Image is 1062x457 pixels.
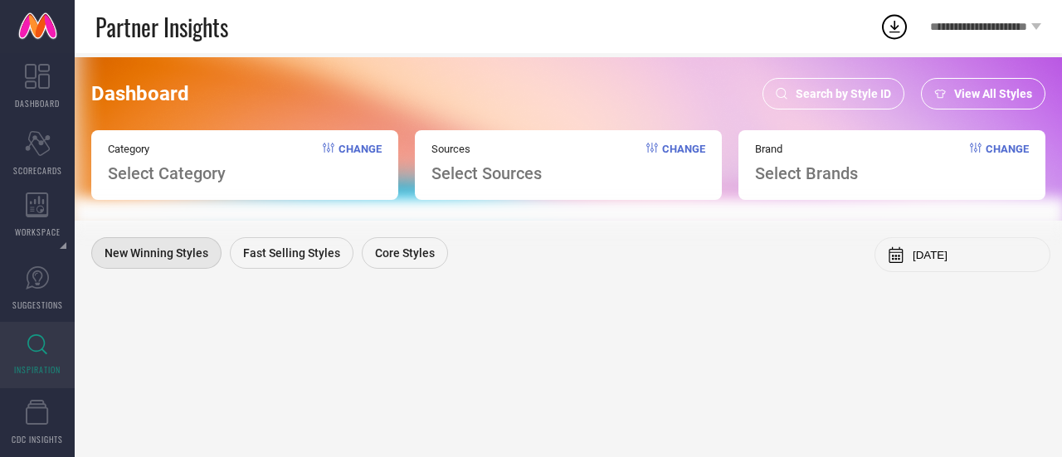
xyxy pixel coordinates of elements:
span: Partner Insights [95,10,228,44]
span: INSPIRATION [14,363,61,376]
span: WORKSPACE [15,226,61,238]
span: CDC INSIGHTS [12,433,63,445]
span: Brand [755,143,858,155]
span: View All Styles [954,87,1032,100]
span: Select Sources [431,163,542,183]
span: Select Category [108,163,226,183]
span: Select Brands [755,163,858,183]
span: SCORECARDS [13,164,62,177]
span: Change [339,143,382,183]
span: Dashboard [91,82,189,105]
span: Sources [431,143,542,155]
input: Select month [913,249,1037,261]
span: Change [986,143,1029,183]
span: Core Styles [375,246,435,260]
span: DASHBOARD [15,97,60,109]
span: SUGGESTIONS [12,299,63,311]
span: Search by Style ID [796,87,891,100]
span: New Winning Styles [105,246,208,260]
div: Open download list [879,12,909,41]
span: Change [662,143,705,183]
span: Category [108,143,226,155]
span: Fast Selling Styles [243,246,340,260]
